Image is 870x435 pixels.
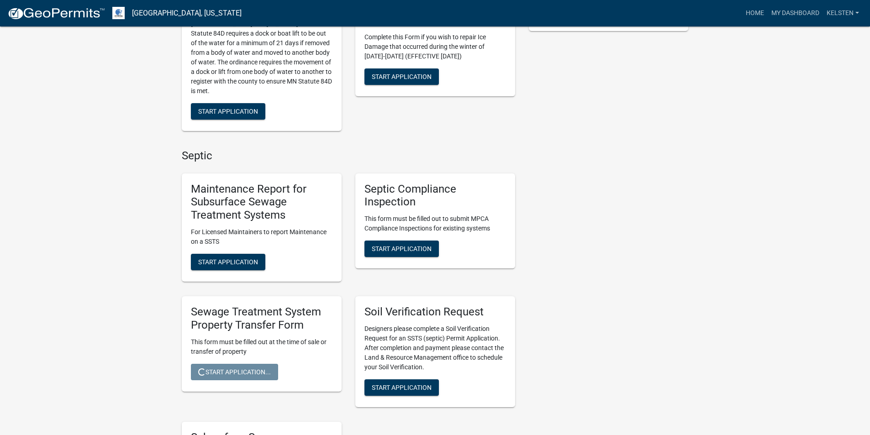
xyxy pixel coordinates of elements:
p: [GEOGRAPHIC_DATA] and [US_STATE] State Statute 84D requires a dock or boat lift to be out of the ... [191,19,332,96]
a: [GEOGRAPHIC_DATA], [US_STATE] [132,5,242,21]
a: Kelsten [823,5,863,22]
p: This form must be filled out at the time of sale or transfer of property [191,337,332,356]
span: Start Application [198,258,258,266]
span: Start Application [372,383,432,391]
h5: Septic Compliance Inspection [364,183,506,209]
h5: Sewage Treatment System Property Transfer Form [191,305,332,332]
p: Complete this Form if you wish to repair Ice Damage that occurred during the winter of [DATE]-[DA... [364,32,506,61]
button: Start Application [364,68,439,85]
p: For Licensed Maintainers to report Maintenance on a SSTS [191,227,332,246]
span: Start Application [198,107,258,115]
h4: Septic [182,149,515,162]
h5: Soil Verification Request [364,305,506,319]
button: Start Application... [191,364,278,380]
span: Start Application... [198,368,271,375]
a: Home [742,5,768,22]
p: This form must be filled out to submit MPCA Compliance Inspections for existing systems [364,214,506,233]
a: My Dashboard [768,5,823,22]
img: Otter Tail County, Minnesota [112,7,125,19]
p: Designers please complete a Soil Verification Request for an SSTS (septic) Permit Application. Af... [364,324,506,372]
h5: Maintenance Report for Subsurface Sewage Treatment Systems [191,183,332,222]
span: Start Application [372,73,432,80]
button: Start Application [191,103,265,120]
button: Start Application [364,379,439,396]
button: Start Application [364,241,439,257]
button: Start Application [191,254,265,270]
span: Start Application [372,245,432,252]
